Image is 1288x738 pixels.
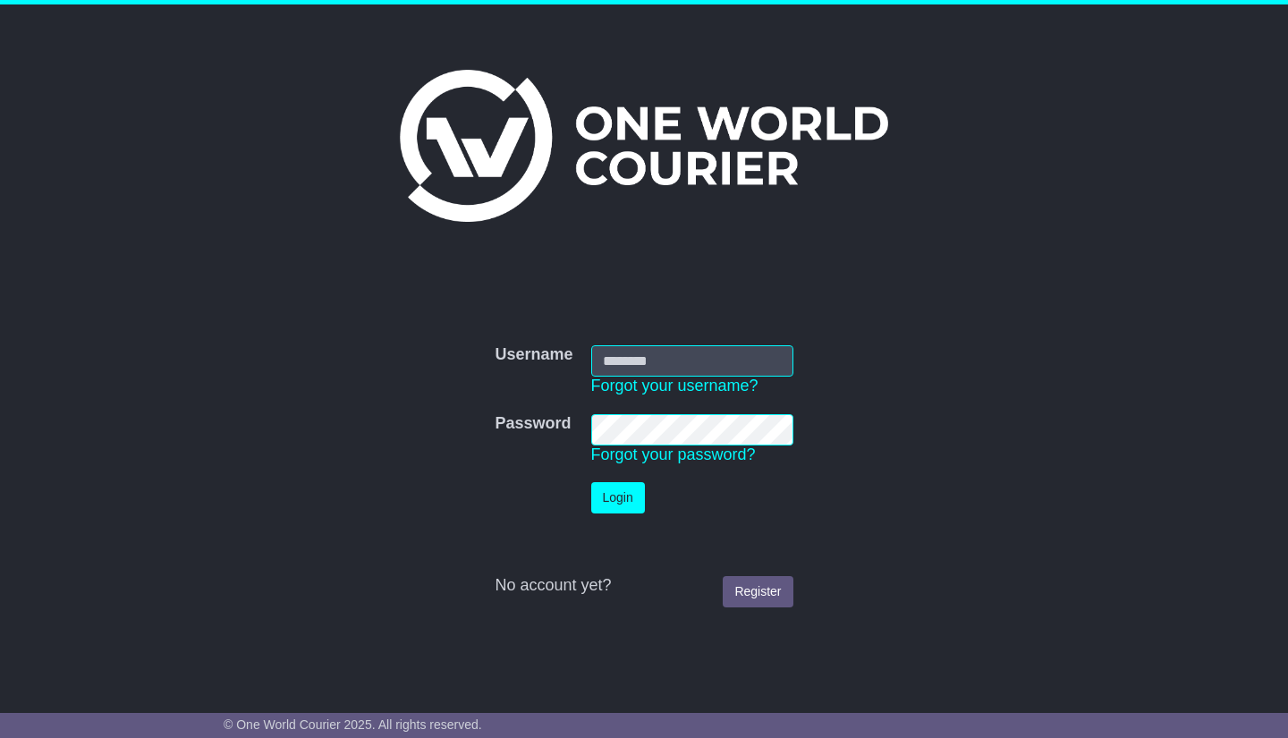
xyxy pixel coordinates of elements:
label: Password [495,414,571,434]
a: Register [723,576,792,607]
a: Forgot your password? [591,445,756,463]
img: One World [400,70,888,222]
label: Username [495,345,572,365]
a: Forgot your username? [591,377,758,394]
div: No account yet? [495,576,792,596]
span: © One World Courier 2025. All rights reserved. [224,717,482,732]
button: Login [591,482,645,513]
